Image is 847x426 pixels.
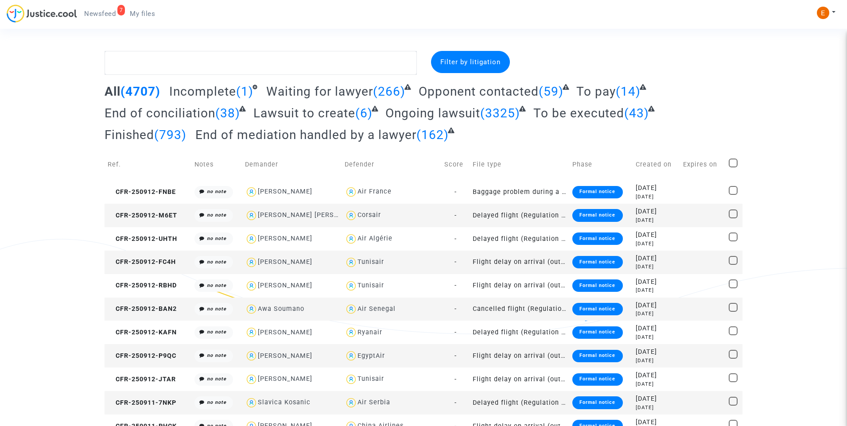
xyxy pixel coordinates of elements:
[357,258,384,266] div: Tunisair
[419,84,539,99] span: Opponent contacted
[470,391,569,414] td: Delayed flight (Regulation EC 261/2004)
[195,128,416,142] span: End of mediation handled by a lawyer
[207,399,226,405] i: no note
[455,376,457,383] span: -
[470,321,569,344] td: Delayed flight (Regulation EC 261/2004)
[215,106,240,120] span: (38)
[245,326,258,339] img: icon-user.svg
[154,128,186,142] span: (793)
[120,84,160,99] span: (4707)
[480,106,520,120] span: (3325)
[357,188,392,195] div: Air France
[345,303,357,316] img: icon-user.svg
[636,277,677,287] div: [DATE]
[470,274,569,298] td: Flight delay on arrival (outside of EU - Montreal Convention)
[108,352,176,360] span: CFR-250912-P9QC
[345,186,357,198] img: icon-user.svg
[108,258,176,266] span: CFR-250912-FC4H
[345,396,357,409] img: icon-user.svg
[636,230,677,240] div: [DATE]
[207,283,226,288] i: no note
[616,84,641,99] span: (14)
[108,188,176,196] span: CFR-250912-FNBE
[357,305,396,313] div: Air Senegal
[455,352,457,360] span: -
[345,209,357,222] img: icon-user.svg
[455,212,457,219] span: -
[245,232,258,245] img: icon-user.svg
[357,375,384,383] div: Tunisair
[633,149,680,180] td: Created on
[84,10,116,18] span: Newsfeed
[572,396,622,409] div: Formal notice
[108,305,177,313] span: CFR-250912-BAN2
[385,106,480,120] span: Ongoing lawsuit
[455,282,457,289] span: -
[258,375,312,383] div: [PERSON_NAME]
[470,251,569,274] td: Flight delay on arrival (outside of EU - Montreal Convention)
[357,211,381,219] div: Corsair
[636,263,677,271] div: [DATE]
[533,106,624,120] span: To be executed
[470,298,569,321] td: Cancelled flight (Regulation EC 261/2004)
[207,329,226,335] i: no note
[636,357,677,364] div: [DATE]
[108,399,176,407] span: CFR-250911-7NKP
[345,256,357,269] img: icon-user.svg
[108,235,177,243] span: CFR-250912-UHTH
[572,232,622,245] div: Formal notice
[455,305,457,313] span: -
[357,399,390,406] div: Air Serbia
[455,188,457,196] span: -
[455,399,457,407] span: -
[636,217,677,224] div: [DATE]
[357,235,392,242] div: Air Algérie
[636,324,677,333] div: [DATE]
[357,352,385,360] div: EgyptAir
[373,84,405,99] span: (266)
[266,84,373,99] span: Waiting for lawyer
[245,373,258,386] img: icon-user.svg
[258,352,312,360] div: [PERSON_NAME]
[345,326,357,339] img: icon-user.svg
[572,209,622,221] div: Formal notice
[636,287,677,294] div: [DATE]
[636,394,677,404] div: [DATE]
[105,149,191,180] td: Ref.
[576,84,616,99] span: To pay
[636,310,677,318] div: [DATE]
[569,149,633,180] td: Phase
[345,349,357,362] img: icon-user.svg
[636,183,677,193] div: [DATE]
[455,258,457,266] span: -
[470,227,569,251] td: Delayed flight (Regulation EC 261/2004)
[357,329,382,336] div: Ryanair
[242,149,342,180] td: Demander
[245,186,258,198] img: icon-user.svg
[572,256,622,268] div: Formal notice
[236,84,253,99] span: (1)
[105,84,120,99] span: All
[539,84,563,99] span: (59)
[416,128,449,142] span: (162)
[207,236,226,241] i: no note
[108,376,176,383] span: CFR-250912-JTAR
[636,333,677,341] div: [DATE]
[77,7,123,20] a: 7Newsfeed
[7,4,77,23] img: jc-logo.svg
[441,149,470,180] td: Score
[680,149,725,180] td: Expires on
[245,256,258,269] img: icon-user.svg
[207,376,226,382] i: no note
[636,193,677,201] div: [DATE]
[258,235,312,242] div: [PERSON_NAME]
[245,279,258,292] img: icon-user.svg
[105,128,154,142] span: Finished
[470,149,569,180] td: File type
[258,282,312,289] div: [PERSON_NAME]
[342,149,441,180] td: Defender
[572,326,622,339] div: Formal notice
[470,344,569,368] td: Flight delay on arrival (outside of EU - Montreal Convention)
[258,258,312,266] div: [PERSON_NAME]
[130,10,155,18] span: My files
